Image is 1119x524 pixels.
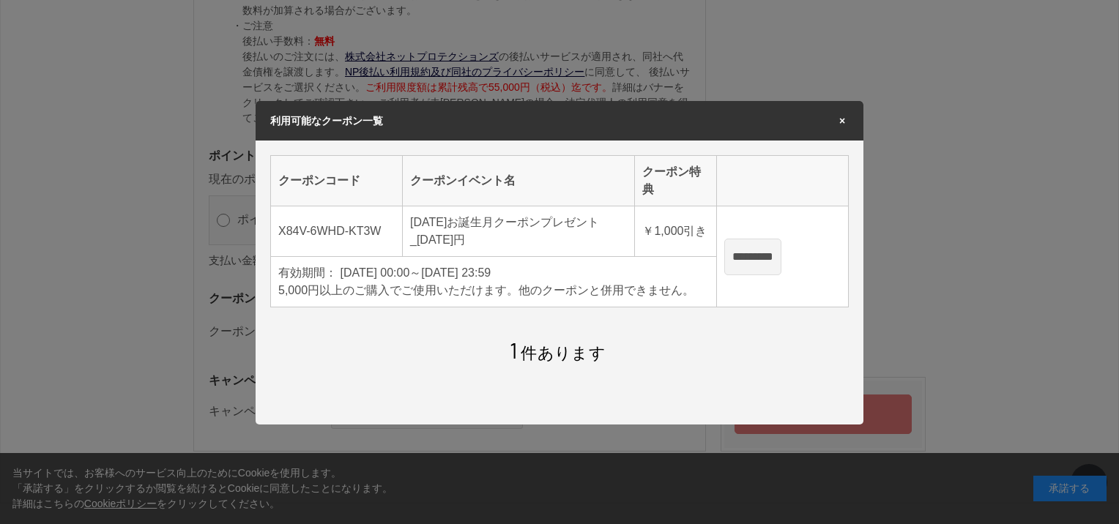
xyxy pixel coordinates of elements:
[403,206,635,257] td: [DATE]お誕生月クーポンプレゼント_[DATE]円
[635,206,717,257] td: 引き
[510,337,518,363] span: 1
[836,116,849,126] span: ×
[271,206,403,257] td: X84V-6WHD-KT3W
[270,115,383,127] span: 利用可能なクーポン一覧
[340,266,491,279] span: [DATE] 00:00～[DATE] 23:59
[403,156,635,206] th: クーポンイベント名
[278,266,337,279] span: 有効期間：
[278,282,709,299] div: 5,000円以上のご購入でご使用いただけます。他のクーポンと併用できません。
[510,344,606,362] span: 件あります
[635,156,717,206] th: クーポン特典
[642,225,683,237] span: ￥1,000
[271,156,403,206] th: クーポンコード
